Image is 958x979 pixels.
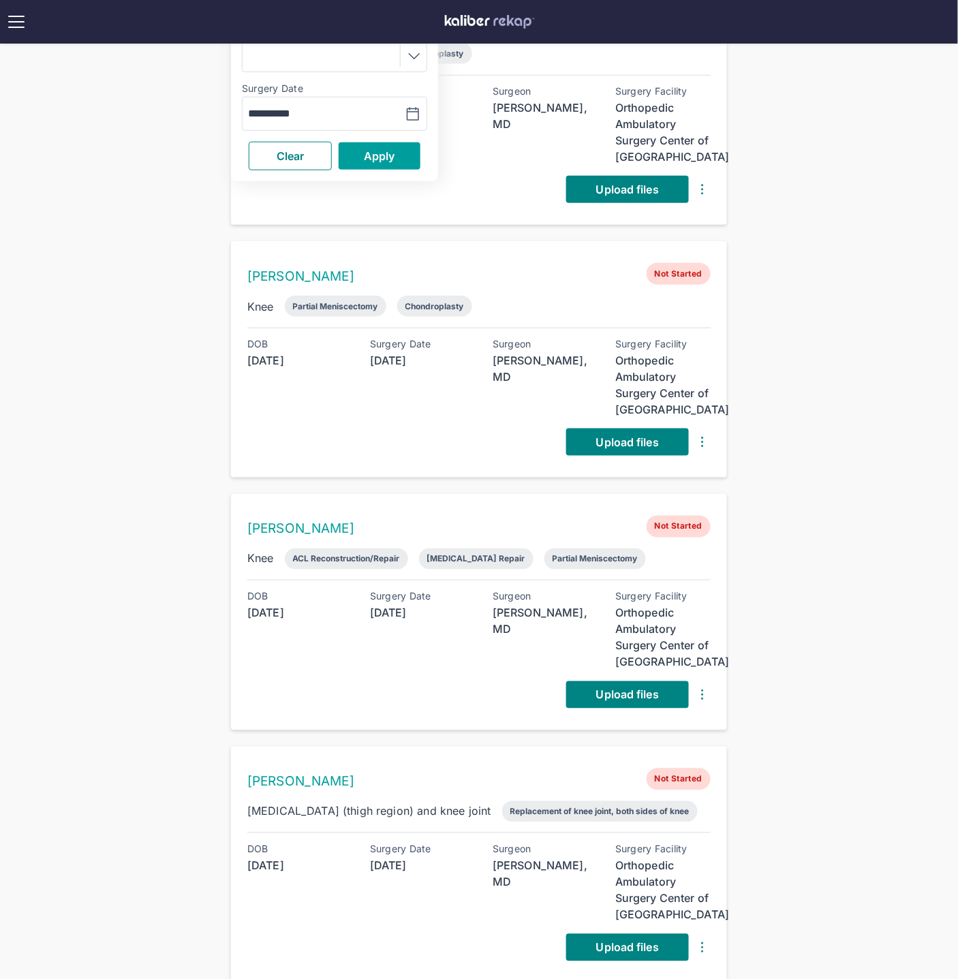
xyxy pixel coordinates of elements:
label: Surgery Date [242,83,427,94]
div: [PERSON_NAME], MD [493,605,588,638]
div: Surgery Date [370,339,465,349]
div: [DATE] [370,352,465,369]
div: Surgery Facility [615,86,711,97]
span: Upload files [596,688,659,702]
div: Surgery Date [370,591,465,602]
a: [PERSON_NAME] [247,521,354,537]
a: Upload files [566,429,689,456]
a: [PERSON_NAME] [247,268,354,284]
div: Orthopedic Ambulatory Surgery Center of [GEOGRAPHIC_DATA] [615,605,711,670]
div: Replacement of knee joint, both sides of knee [510,807,690,817]
div: Surgery Date [370,844,465,855]
button: Clear [249,142,332,170]
div: Surgery Facility [615,844,711,855]
div: [DATE] [370,605,465,621]
a: Upload files [566,934,689,961]
div: Orthopedic Ambulatory Surgery Center of [GEOGRAPHIC_DATA] [615,858,711,923]
div: DOB [247,339,343,349]
div: Knee [247,550,274,567]
div: DOB [247,591,343,602]
a: Upload files [566,681,689,709]
div: [DATE] [370,858,465,874]
span: Not Started [647,516,711,538]
img: DotsThreeVertical.31cb0eda.svg [694,434,711,450]
span: Not Started [647,263,711,285]
div: Surgeon [493,844,588,855]
div: DOB [247,844,343,855]
div: Surgeon [493,591,588,602]
span: Apply [364,149,395,163]
img: DotsThreeVertical.31cb0eda.svg [694,939,711,956]
a: Upload files [566,176,689,203]
div: Partial Meniscectomy [293,301,378,311]
div: [DATE] [247,605,343,621]
div: Surgeon [493,86,588,97]
img: DotsThreeVertical.31cb0eda.svg [694,687,711,703]
span: Upload files [596,183,659,196]
img: open menu icon [5,11,27,33]
a: [PERSON_NAME] [247,774,354,790]
div: [DATE] [247,858,343,874]
div: [DATE] [247,352,343,369]
div: Partial Meniscectomy [553,554,638,564]
span: Not Started [647,768,711,790]
div: Orthopedic Ambulatory Surgery Center of [GEOGRAPHIC_DATA] [615,352,711,418]
div: ACL Reconstruction/Repair [293,554,400,564]
div: Surgeon [493,339,588,349]
button: Apply [339,142,420,170]
div: Surgery Facility [615,339,711,349]
div: [PERSON_NAME], MD [493,99,588,132]
div: Orthopedic Ambulatory Surgery Center of [GEOGRAPHIC_DATA] [615,99,711,165]
span: Upload files [596,435,659,449]
img: DotsThreeVertical.31cb0eda.svg [694,181,711,198]
div: [MEDICAL_DATA] Repair [427,554,525,564]
div: [PERSON_NAME], MD [493,858,588,890]
div: Knee [247,298,274,315]
img: kaliber labs logo [445,15,535,29]
div: [MEDICAL_DATA] (thigh region) and knee joint [247,803,491,820]
div: Surgery Facility [615,591,711,602]
div: Chondroplasty [405,301,464,311]
span: Clear [277,149,305,163]
span: Upload files [596,941,659,954]
div: [PERSON_NAME], MD [493,352,588,385]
